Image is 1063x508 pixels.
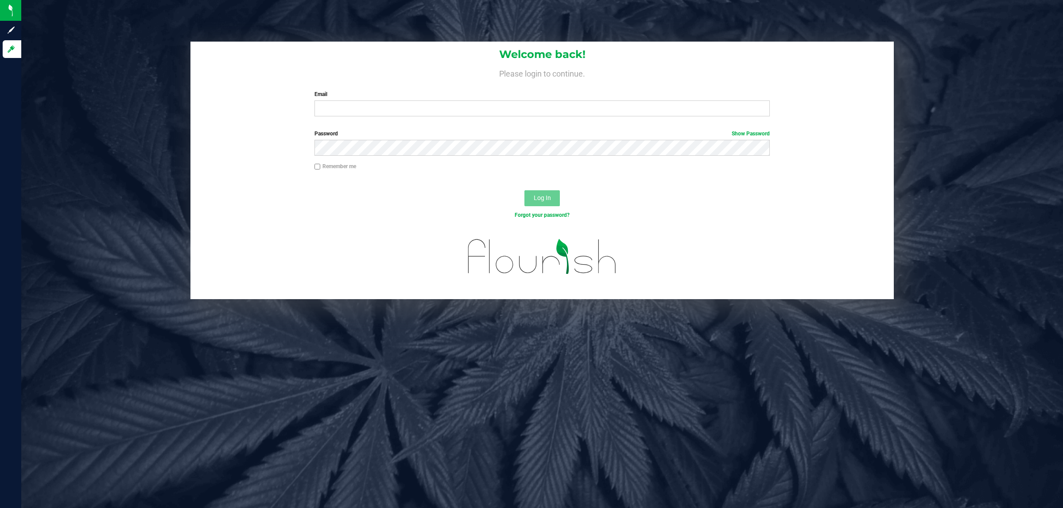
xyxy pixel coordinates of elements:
button: Log In [524,190,560,206]
a: Show Password [732,131,770,137]
h4: Please login to continue. [190,67,894,78]
img: flourish_logo.svg [454,228,630,285]
label: Email [314,90,770,98]
span: Log In [534,194,551,201]
input: Remember me [314,164,321,170]
inline-svg: Log in [7,45,16,54]
h1: Welcome back! [190,49,894,60]
a: Forgot your password? [515,212,570,218]
label: Remember me [314,162,356,170]
span: Password [314,131,338,137]
inline-svg: Sign up [7,26,16,35]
